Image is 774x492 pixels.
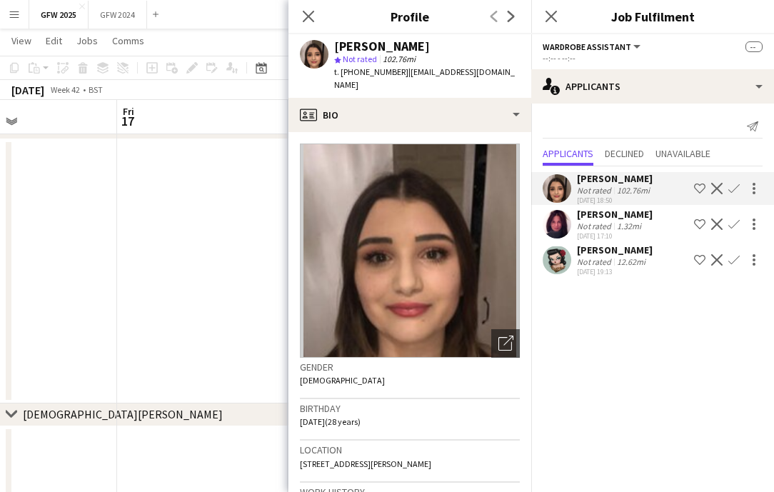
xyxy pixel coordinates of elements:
span: Fri [123,105,134,118]
span: Not rated [343,54,377,64]
span: Jobs [76,34,98,47]
div: Open photos pop-in [491,329,520,358]
a: Comms [106,31,150,50]
button: Wardrobe Assistant [543,41,643,52]
span: Week 42 [47,84,83,95]
span: t. [PHONE_NUMBER] [334,66,408,77]
div: 102.76mi [614,185,653,196]
span: | [EMAIL_ADDRESS][DOMAIN_NAME] [334,66,515,90]
span: -- [745,41,763,52]
h3: Gender [300,361,520,373]
div: [DATE] 18:50 [577,196,653,205]
h3: Profile [288,7,531,26]
div: [PERSON_NAME] [577,172,653,185]
div: --:-- - --:-- [543,53,763,64]
h3: Job Fulfilment [531,7,774,26]
span: Comms [112,34,144,47]
div: [PERSON_NAME] [577,208,653,221]
a: Edit [40,31,68,50]
h3: Location [300,443,520,456]
span: Unavailable [655,149,710,159]
span: [DEMOGRAPHIC_DATA] [300,375,385,386]
a: View [6,31,37,50]
div: [PERSON_NAME] [577,244,653,256]
span: Declined [605,149,644,159]
div: [DATE] 19:13 [577,267,653,276]
h3: Birthday [300,402,520,415]
button: GFW 2024 [89,1,147,29]
span: Edit [46,34,62,47]
span: 17 [121,113,134,129]
span: View [11,34,31,47]
span: [STREET_ADDRESS][PERSON_NAME] [300,458,431,469]
div: [PERSON_NAME] [334,40,430,53]
span: Applicants [543,149,593,159]
div: Not rated [577,221,614,231]
span: Wardrobe Assistant [543,41,631,52]
div: 1.32mi [614,221,644,231]
span: 102.76mi [380,54,418,64]
div: 12.62mi [614,256,648,267]
button: GFW 2025 [29,1,89,29]
a: Jobs [71,31,104,50]
div: BST [89,84,103,95]
div: Applicants [531,69,774,104]
div: [DEMOGRAPHIC_DATA][PERSON_NAME] [23,407,223,421]
img: Crew avatar or photo [300,144,520,358]
span: [DATE] (28 years) [300,416,361,427]
div: [DATE] [11,83,44,97]
div: Not rated [577,185,614,196]
div: Not rated [577,256,614,267]
div: Bio [288,98,531,132]
div: [DATE] 17:10 [577,231,653,241]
